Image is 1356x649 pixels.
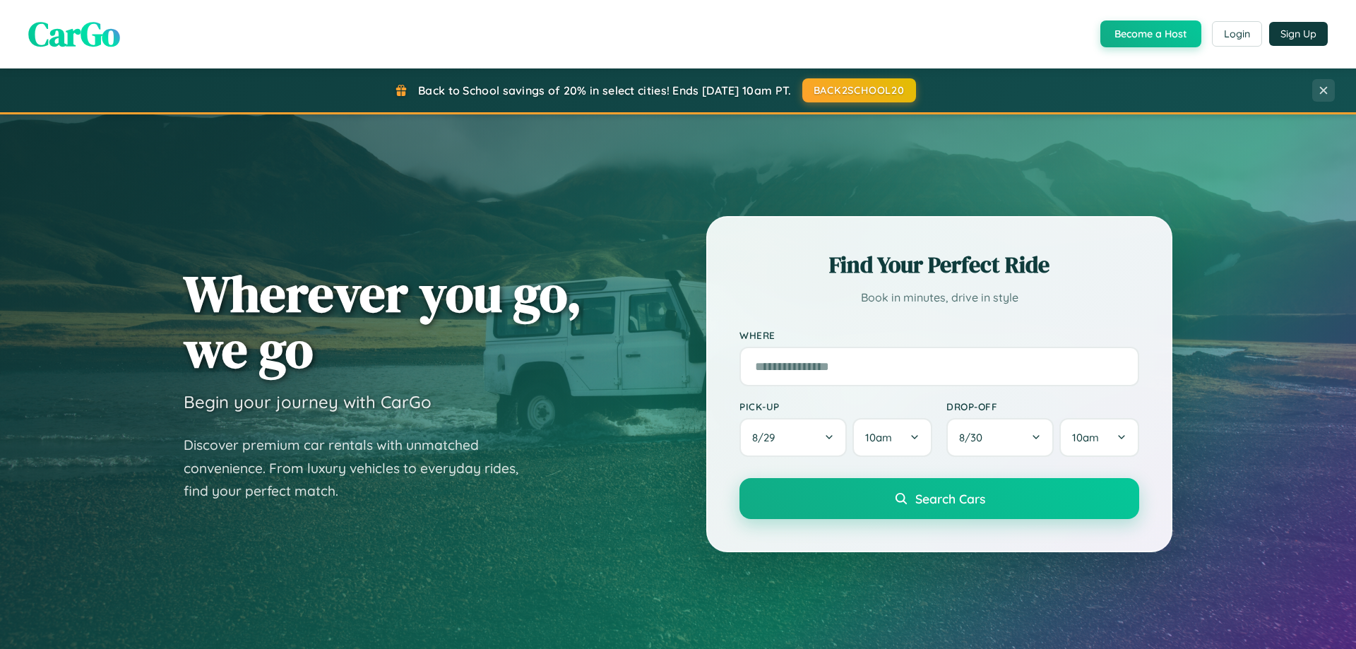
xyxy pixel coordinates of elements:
span: Search Cars [915,491,985,506]
p: Book in minutes, drive in style [739,287,1139,308]
span: 10am [1072,431,1099,444]
span: Back to School savings of 20% in select cities! Ends [DATE] 10am PT. [418,83,791,97]
button: 8/29 [739,418,847,457]
span: 8 / 30 [959,431,989,444]
label: Pick-up [739,400,932,412]
span: CarGo [28,11,120,57]
span: 10am [865,431,892,444]
button: 10am [1059,418,1139,457]
button: Sign Up [1269,22,1328,46]
h2: Find Your Perfect Ride [739,249,1139,280]
label: Drop-off [946,400,1139,412]
h1: Wherever you go, we go [184,266,582,377]
button: Login [1212,21,1262,47]
button: Become a Host [1100,20,1201,47]
h3: Begin your journey with CarGo [184,391,432,412]
button: Search Cars [739,478,1139,519]
span: 8 / 29 [752,431,782,444]
button: BACK2SCHOOL20 [802,78,916,102]
label: Where [739,329,1139,341]
p: Discover premium car rentals with unmatched convenience. From luxury vehicles to everyday rides, ... [184,434,537,503]
button: 8/30 [946,418,1054,457]
button: 10am [852,418,932,457]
